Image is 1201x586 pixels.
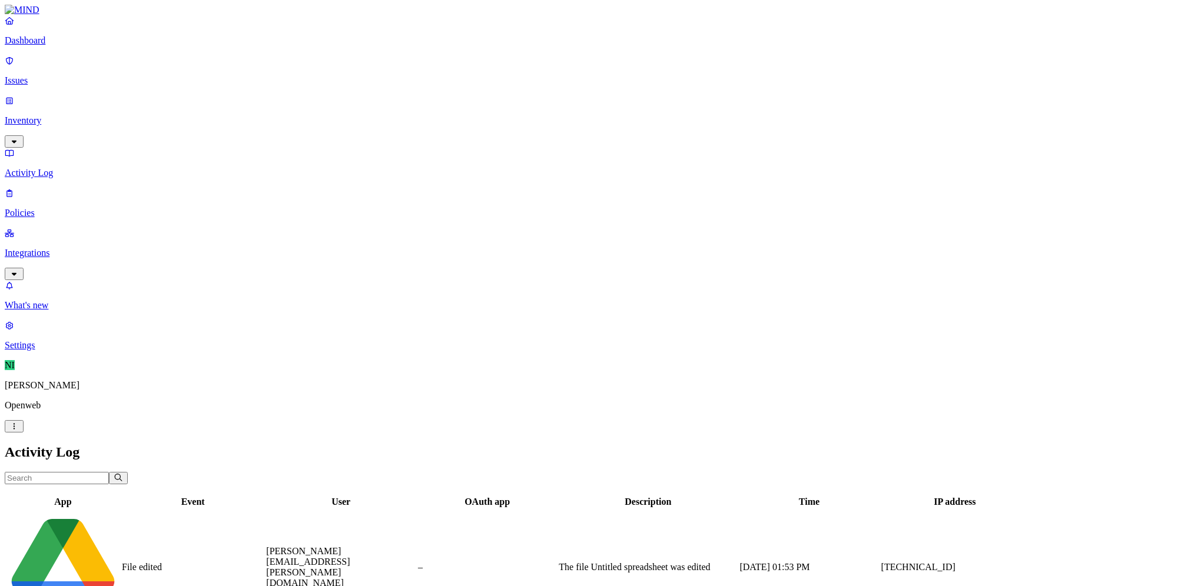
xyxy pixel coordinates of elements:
div: IP address [881,497,1029,507]
p: Openweb [5,400,1196,411]
a: Issues [5,55,1196,86]
div: OAuth app [418,497,556,507]
h2: Activity Log [5,444,1196,460]
span: – [418,562,423,572]
div: App [6,497,120,507]
a: Policies [5,188,1196,218]
a: Inventory [5,95,1196,146]
a: Dashboard [5,15,1196,46]
a: Settings [5,320,1196,351]
a: Integrations [5,228,1196,278]
a: MIND [5,5,1196,15]
span: NI [5,360,15,370]
div: File edited [122,562,264,572]
div: Event [122,497,264,507]
span: [DATE] 01:53 PM [739,562,809,572]
p: Settings [5,340,1196,351]
p: Dashboard [5,35,1196,46]
p: Inventory [5,115,1196,126]
p: What's new [5,300,1196,311]
div: [TECHNICAL_ID] [881,562,1029,572]
p: Issues [5,75,1196,86]
div: User [266,497,416,507]
div: Description [559,497,737,507]
a: Activity Log [5,148,1196,178]
p: Activity Log [5,168,1196,178]
div: The file Untitled spreadsheet was edited [559,562,737,572]
img: MIND [5,5,39,15]
p: [PERSON_NAME] [5,380,1196,391]
p: Integrations [5,248,1196,258]
a: What's new [5,280,1196,311]
div: Time [739,497,878,507]
input: Search [5,472,109,484]
p: Policies [5,208,1196,218]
